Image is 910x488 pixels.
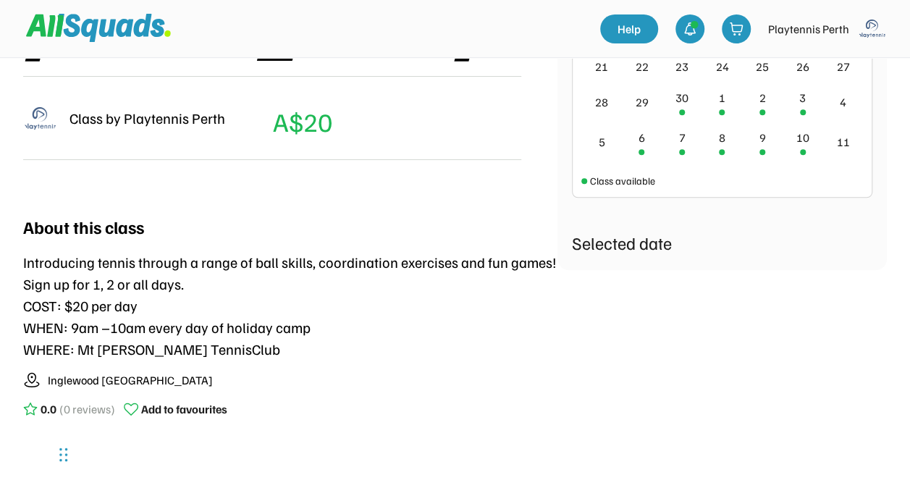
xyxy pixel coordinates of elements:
div: Class by Playtennis Perth [69,107,225,129]
div: Introducing tennis through a range of ball skills, coordination exercises and fun games! Sign up ... [23,251,557,360]
div: 26 [796,58,809,75]
div: 6 [639,129,645,146]
div: 22 [635,58,648,75]
div: Inglewood [GEOGRAPHIC_DATA] [48,371,213,389]
div: 23 [675,58,688,75]
div: 2 [759,89,766,106]
div: 28 [595,93,608,111]
div: 0.0 [41,400,56,418]
div: 8 [719,129,725,146]
img: playtennis%20blue%20logo%201.png [23,101,58,135]
div: 11 [836,133,849,151]
div: Class available [590,173,655,188]
div: 25 [756,58,769,75]
div: A$20 [273,102,332,141]
div: 3 [799,89,806,106]
div: About this class [23,214,144,240]
div: 24 [715,58,728,75]
div: Add to favourites [141,400,227,418]
img: Squad%20Logo.svg [26,14,171,41]
div: 1 [719,89,725,106]
div: Playtennis Perth [768,20,849,38]
div: 10 [796,129,809,146]
img: shopping-cart-01%20%281%29.svg [729,22,743,36]
img: bell-03%20%281%29.svg [683,22,697,36]
div: 4 [840,93,846,111]
div: Selected date [572,230,872,256]
div: 9 [759,129,766,146]
div: 29 [635,93,648,111]
div: (0 reviews) [59,400,115,418]
div: 21 [595,58,608,75]
div: 27 [836,58,849,75]
a: Help [600,14,658,43]
div: 5 [598,133,604,151]
div: 7 [678,129,685,146]
img: playtennis%20blue%20logo%201.png [858,14,887,43]
div: 30 [675,89,688,106]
